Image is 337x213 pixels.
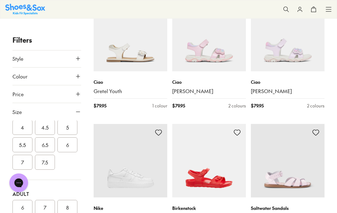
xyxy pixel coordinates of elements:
span: $ 79.95 [94,102,106,109]
iframe: Gorgias live chat messenger [6,171,31,194]
p: Ciao [94,79,167,85]
p: Ciao [172,79,246,85]
button: 4 [12,120,32,135]
button: 6 [57,137,77,152]
span: Size [12,108,22,116]
button: Price [12,85,81,103]
span: $ 79.95 [172,102,185,109]
p: Nike [94,205,167,211]
p: Saltwater Sandals [251,205,325,211]
p: Birkenstock [172,205,246,211]
a: Shoes & Sox [5,4,45,15]
button: 6.5 [35,137,55,152]
button: Colour [12,68,81,85]
span: $ 79.95 [251,102,264,109]
a: Gretel Youth [94,88,167,95]
a: [PERSON_NAME] [172,88,246,95]
button: Style [12,50,81,67]
p: Filters [12,35,81,45]
button: 5.5 [12,137,32,152]
div: 2 colours [307,102,325,109]
span: Colour [12,73,27,80]
button: 4.5 [35,120,55,135]
button: 5 [57,120,77,135]
div: 1 colour [152,102,167,109]
button: 7.5 [35,155,55,170]
span: Price [12,90,24,98]
p: Ciao [251,79,325,85]
span: Style [12,55,23,62]
a: [PERSON_NAME] [251,88,325,95]
button: Size [12,103,81,121]
img: SNS_Logo_Responsive.svg [5,4,45,15]
button: 7 [12,155,32,170]
div: 2 colours [228,102,246,109]
div: Adult [12,190,81,197]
